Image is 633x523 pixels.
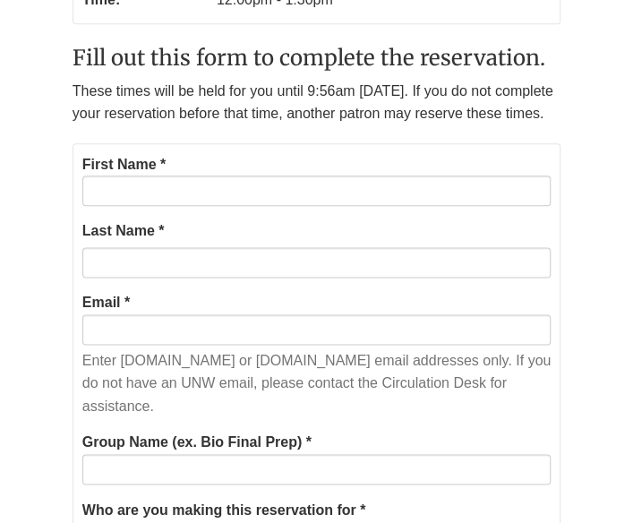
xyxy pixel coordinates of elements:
p: Enter [DOMAIN_NAME] or [DOMAIN_NAME] email addresses only. If you do not have an UNW email, pleas... [82,349,551,418]
h2: Fill out this form to complete the reservation. [73,47,560,70]
label: First Name * [82,153,166,176]
label: Group Name (ex. Bio Final Prep) * [82,431,312,454]
p: These times will be held for you until 9:56am [DATE]. If you do not complete your reservation bef... [73,80,560,125]
label: Last Name * [82,219,165,243]
label: Email * [82,291,130,314]
legend: Who are you making this reservation for * [82,498,551,521]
